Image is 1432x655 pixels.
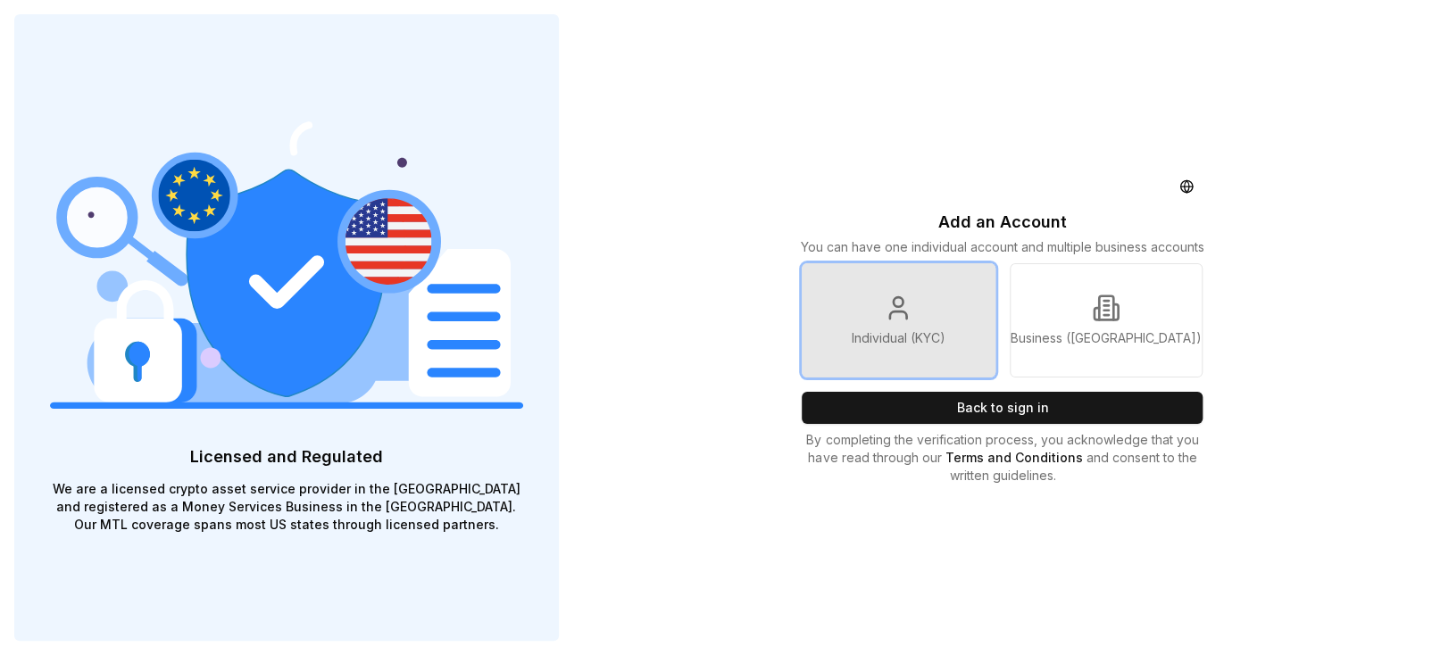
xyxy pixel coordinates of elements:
[1010,263,1203,377] a: Business ([GEOGRAPHIC_DATA])
[801,238,1204,256] p: You can have one individual account and multiple business accounts
[802,392,1203,424] button: Back to sign in
[1011,329,1202,347] p: Business ([GEOGRAPHIC_DATA])
[802,431,1203,485] p: By completing the verification process, you acknowledge that you have read through our and consen...
[802,263,995,377] a: Individual (KYC)
[852,329,945,347] p: Individual (KYC)
[50,480,523,534] p: We are a licensed crypto asset service provider in the [GEOGRAPHIC_DATA] and registered as a Mone...
[945,450,1086,465] a: Terms and Conditions
[50,444,523,469] p: Licensed and Regulated
[938,210,1067,235] p: Add an Account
